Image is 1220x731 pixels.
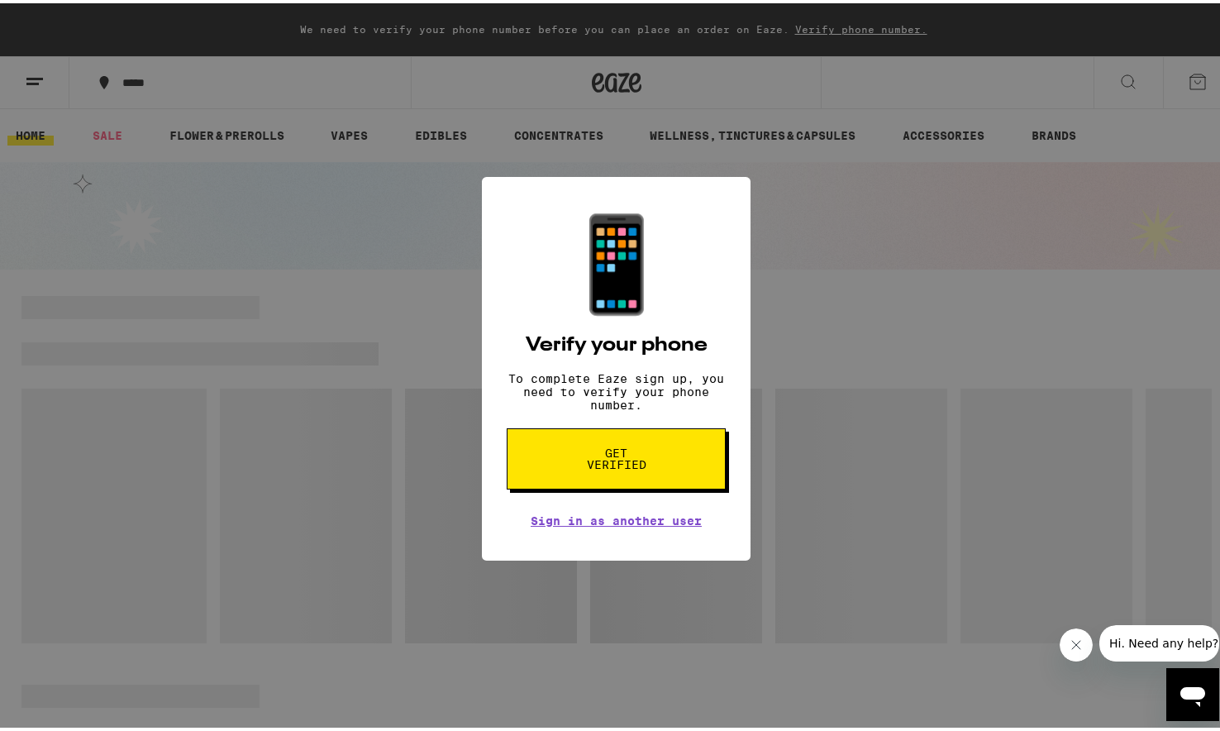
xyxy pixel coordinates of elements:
[507,369,726,408] p: To complete Eaze sign up, you need to verify your phone number.
[1166,665,1219,718] iframe: Button to launch messaging window
[507,425,726,486] button: Get verified
[574,444,659,467] span: Get verified
[559,207,674,316] div: 📱
[1060,625,1093,658] iframe: Close message
[531,511,702,524] a: Sign in as another user
[1099,622,1219,658] iframe: Message from company
[526,332,708,352] h2: Verify your phone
